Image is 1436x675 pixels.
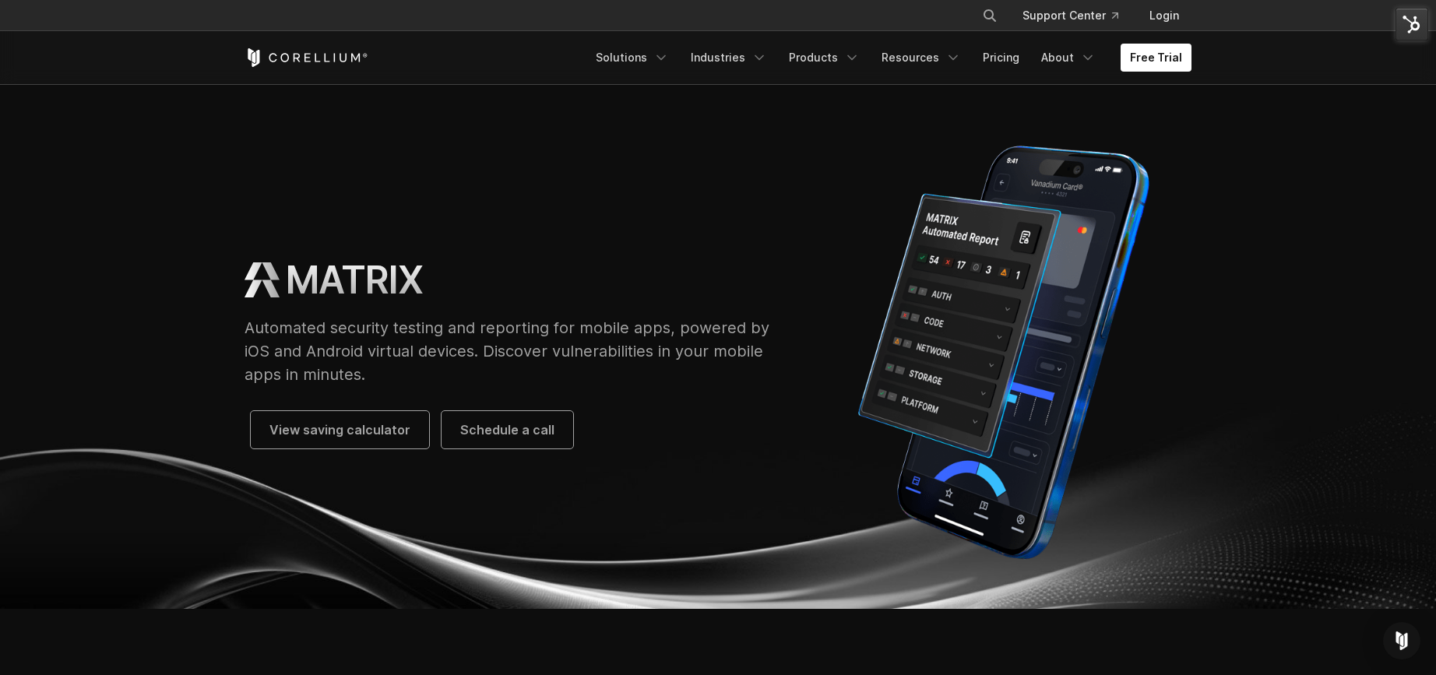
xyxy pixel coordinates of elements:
div: Navigation Menu [586,44,1191,72]
a: Free Trial [1121,44,1191,72]
a: Resources [872,44,970,72]
a: Support Center [1010,2,1131,30]
a: Industries [681,44,776,72]
a: View saving calculator [251,411,429,448]
p: Automated security testing and reporting for mobile apps, powered by iOS and Android virtual devi... [245,316,784,386]
a: Login [1137,2,1191,30]
h1: MATRIX [286,257,423,304]
span: Schedule a call [460,420,554,439]
img: HubSpot Tools Menu Toggle [1396,8,1428,40]
span: View saving calculator [269,420,410,439]
a: Schedule a call [442,411,573,448]
a: Solutions [586,44,678,72]
img: MATRIX Logo [245,262,280,297]
a: Pricing [973,44,1029,72]
a: Corellium Home [245,48,368,67]
button: Search [976,2,1004,30]
a: Products [780,44,869,72]
div: Navigation Menu [963,2,1191,30]
a: About [1032,44,1105,72]
div: Open Intercom Messenger [1383,622,1420,659]
img: Corellium MATRIX automated report on iPhone showing app vulnerability test results across securit... [815,134,1191,571]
